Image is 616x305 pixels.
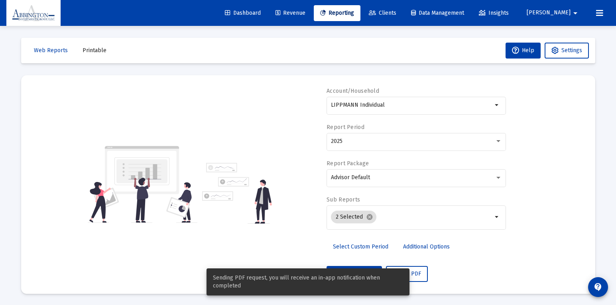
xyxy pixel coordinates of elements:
[327,124,364,131] label: Report Period
[571,5,580,21] mat-icon: arrow_drop_down
[411,10,464,16] span: Data Management
[362,5,403,21] a: Clients
[472,5,515,21] a: Insights
[333,243,388,250] span: Select Custom Period
[369,10,396,16] span: Clients
[83,47,106,54] span: Printable
[76,43,113,59] button: Printable
[331,138,342,145] span: 2025
[331,209,492,225] mat-chip-list: Selection
[492,212,502,222] mat-icon: arrow_drop_down
[314,5,360,21] a: Reporting
[479,10,509,16] span: Insights
[213,274,403,290] span: Sending PDF request, you will receive an in-app notification when completed
[276,10,305,16] span: Revenue
[517,5,590,21] button: [PERSON_NAME]
[88,145,197,224] img: reporting
[28,43,74,59] button: Web Reports
[320,10,354,16] span: Reporting
[561,47,582,54] span: Settings
[545,43,589,59] button: Settings
[331,102,492,108] input: Search or select an account or household
[512,47,534,54] span: Help
[327,160,369,167] label: Report Package
[593,282,603,292] mat-icon: contact_support
[202,163,272,224] img: reporting-alt
[12,5,55,21] img: Dashboard
[527,10,571,16] span: [PERSON_NAME]
[331,174,370,181] span: Advisor Default
[331,211,376,223] mat-chip: 2 Selected
[492,100,502,110] mat-icon: arrow_drop_down
[327,88,379,94] label: Account/Household
[34,47,68,54] span: Web Reports
[366,213,373,221] mat-icon: cancel
[327,196,360,203] label: Sub Reports
[225,10,261,16] span: Dashboard
[218,5,267,21] a: Dashboard
[405,5,470,21] a: Data Management
[269,5,312,21] a: Revenue
[403,243,450,250] span: Additional Options
[506,43,541,59] button: Help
